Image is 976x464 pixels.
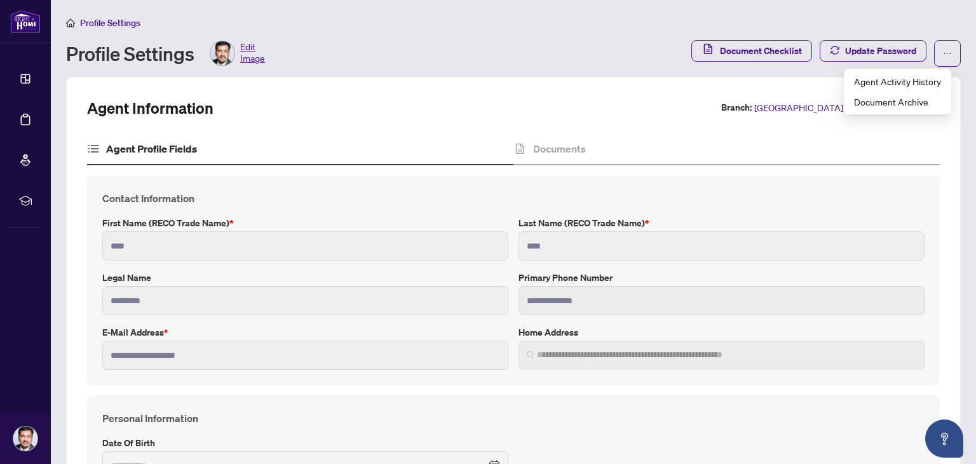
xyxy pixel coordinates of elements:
label: Date of Birth [102,436,508,450]
img: Profile Icon [13,426,37,451]
span: Edit Image [240,41,265,66]
h4: Documents [533,141,586,156]
h2: Agent Information [87,98,213,118]
img: Profile Icon [210,41,234,65]
span: Document Checklist [720,41,802,61]
span: Agent Activity History [854,74,941,88]
span: Profile Settings [80,17,140,29]
label: Legal Name [102,271,508,285]
div: Profile Settings [66,41,265,66]
label: Primary Phone Number [518,271,925,285]
label: E-mail Address [102,325,508,339]
button: Document Checklist [691,40,812,62]
label: Home Address [518,325,925,339]
button: Update Password [820,40,926,62]
span: home [66,18,75,27]
span: ellipsis [943,49,952,58]
h4: Personal Information [102,411,925,426]
span: Update Password [845,41,916,61]
img: search_icon [527,351,534,358]
span: Document Archive [854,95,941,109]
h4: Agent Profile Fields [106,141,197,156]
label: Last Name (RECO Trade Name) [518,216,925,230]
img: logo [10,10,41,33]
label: First Name (RECO Trade Name) [102,216,508,230]
span: [GEOGRAPHIC_DATA] [754,100,843,115]
label: Branch: [721,100,752,115]
h4: Contact Information [102,191,925,206]
button: Open asap [925,420,963,458]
